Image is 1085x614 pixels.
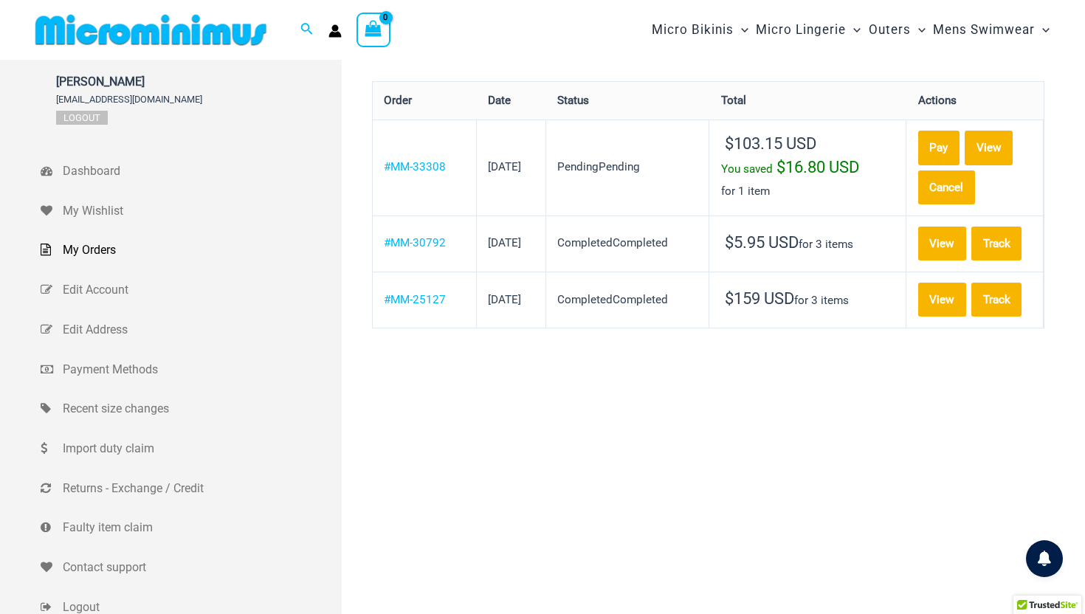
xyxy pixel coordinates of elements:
[918,170,975,204] a: Cancel order MM-33308
[41,508,342,548] a: Faulty item claim
[546,272,710,328] td: CompletedCompleted
[869,11,911,49] span: Outers
[328,24,342,38] a: Account icon link
[846,11,861,49] span: Menu Toggle
[63,279,338,301] span: Edit Account
[41,429,342,469] a: Import duty claim
[776,158,785,176] span: $
[488,160,521,173] time: [DATE]
[63,438,338,460] span: Import duty claim
[41,350,342,390] a: Payment Methods
[384,160,446,173] a: View order number MM-33308
[725,233,799,252] span: 5.95 USD
[918,131,960,165] a: Pay for order MM-33308
[488,236,521,249] time: [DATE]
[41,230,342,270] a: My Orders
[356,13,390,46] a: View Shopping Cart, empty
[709,272,906,328] td: for 3 items
[63,477,338,500] span: Returns - Exchange / Credit
[384,236,446,249] a: View order number MM-30792
[725,134,816,153] span: 103.15 USD
[648,7,752,52] a: Micro BikinisMenu ToggleMenu Toggle
[557,94,589,107] span: Status
[646,5,1055,55] nav: Site Navigation
[384,293,446,306] a: View order number MM-25127
[929,7,1053,52] a: Mens SwimwearMenu ToggleMenu Toggle
[865,7,929,52] a: OutersMenu ToggleMenu Toggle
[488,94,511,107] span: Date
[56,75,202,89] span: [PERSON_NAME]
[725,289,734,308] span: $
[41,548,342,587] a: Contact support
[1035,11,1050,49] span: Menu Toggle
[56,111,108,125] a: Logout
[918,283,966,317] a: View order MM-25127
[734,11,748,49] span: Menu Toggle
[63,517,338,539] span: Faulty item claim
[752,7,864,52] a: Micro LingerieMenu ToggleMenu Toggle
[63,200,338,222] span: My Wishlist
[56,94,202,105] span: [EMAIL_ADDRESS][DOMAIN_NAME]
[300,21,314,39] a: Search icon link
[918,94,957,107] span: Actions
[776,158,859,176] span: 16.80 USD
[709,215,906,272] td: for 3 items
[63,160,338,182] span: Dashboard
[41,310,342,350] a: Edit Address
[965,131,1013,165] a: View order MM-33308
[971,227,1022,261] a: Track order number MM-30792
[725,233,734,252] span: $
[488,293,521,306] time: [DATE]
[63,359,338,381] span: Payment Methods
[63,556,338,579] span: Contact support
[30,13,272,46] img: MM SHOP LOGO FLAT
[933,11,1035,49] span: Mens Swimwear
[725,289,794,308] span: 159 USD
[546,120,710,215] td: PendingPending
[756,11,846,49] span: Micro Lingerie
[384,94,412,107] span: Order
[721,156,895,181] div: You saved
[41,191,342,231] a: My Wishlist
[911,11,926,49] span: Menu Toggle
[546,215,710,272] td: CompletedCompleted
[63,319,338,341] span: Edit Address
[63,398,338,420] span: Recent size changes
[41,389,342,429] a: Recent size changes
[709,120,906,215] td: for 1 item
[652,11,734,49] span: Micro Bikinis
[725,134,734,153] span: $
[41,151,342,191] a: Dashboard
[971,283,1022,317] a: Track order number MM-25127
[41,270,342,310] a: Edit Account
[63,239,338,261] span: My Orders
[918,227,966,261] a: View order MM-30792
[721,94,746,107] span: Total
[41,469,342,508] a: Returns - Exchange / Credit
